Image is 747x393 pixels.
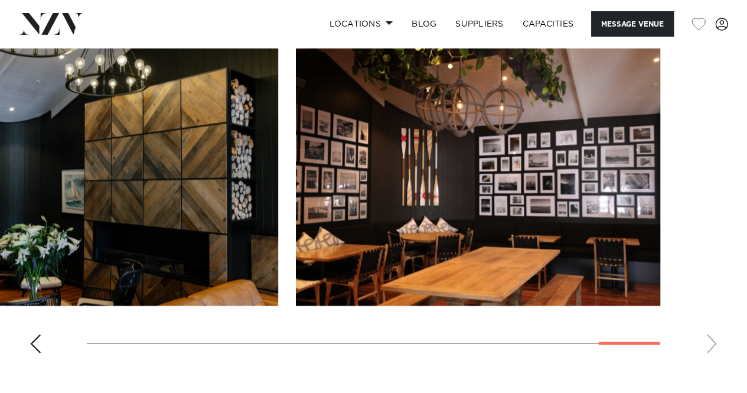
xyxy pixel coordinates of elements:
[446,11,513,37] a: SUPPLIERS
[591,11,674,37] button: Message Venue
[319,11,402,37] a: Locations
[513,11,583,37] a: Capacities
[402,11,446,37] a: BLOG
[19,13,83,34] img: nzv-logo.png
[296,38,660,306] swiper-slide: 14 / 14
